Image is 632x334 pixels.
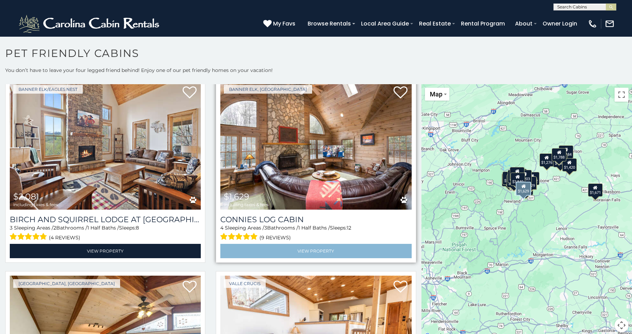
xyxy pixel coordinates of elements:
a: Valle Crucis [224,279,266,288]
img: White-1-2.png [17,13,162,34]
span: including taxes & fees [13,202,58,207]
div: $1,788 [552,148,567,161]
div: Sleeping Areas / Bathrooms / Sleeps: [220,224,411,242]
div: $1,671 [588,183,603,197]
div: Sleeping Areas / Bathrooms / Sleeps: [10,224,201,242]
span: 3 [10,225,13,231]
div: $1,276 [539,153,554,167]
a: Connies Log Cabin [220,215,411,224]
div: $1,420 [562,158,577,172]
a: View Property [10,244,201,258]
span: $1,629 [224,191,249,202]
a: Real Estate [416,17,454,30]
button: Map camera controls [615,318,629,332]
div: $1,851 [502,173,516,187]
span: 4 [220,225,223,231]
button: Toggle fullscreen view [615,88,629,102]
span: 3 [264,225,267,231]
a: Add to favorites [183,280,197,295]
a: Add to favorites [183,86,197,100]
span: $2,081 [13,191,39,202]
div: $2,344 [510,167,525,180]
button: Change map style [425,88,449,101]
div: $1,691 [507,174,521,188]
img: phone-regular-white.png [588,19,597,29]
div: $3,849 [510,173,525,186]
a: Banner Elk/Eagles Nest [13,85,83,94]
span: (9 reviews) [259,233,291,242]
span: 2 [53,225,56,231]
div: $2,203 [517,170,532,183]
img: mail-regular-white.png [605,19,615,29]
a: My Favs [263,19,297,28]
a: View Property [220,244,411,258]
a: Add to favorites [394,280,407,295]
span: 12 [347,225,351,231]
a: Add to favorites [394,86,407,100]
span: 8 [136,225,139,231]
a: [GEOGRAPHIC_DATA], [GEOGRAPHIC_DATA] [13,279,120,288]
a: Owner Login [539,17,581,30]
span: 1 Half Baths / [298,225,330,231]
img: Birch and Squirrel Lodge at Eagles Nest [10,81,201,210]
a: Banner Elk, [GEOGRAPHIC_DATA] [224,85,312,94]
a: Birch and Squirrel Lodge at Eagles Nest $2,081 including taxes & fees [10,81,201,210]
h3: Birch and Squirrel Lodge at Eagles Nest [10,215,201,224]
span: Map [430,90,442,98]
a: Rental Program [457,17,508,30]
span: 1 Half Baths / [87,225,119,231]
a: Local Area Guide [358,17,412,30]
img: Connies Log Cabin [220,81,411,210]
span: My Favs [273,19,295,28]
a: Browse Rentals [304,17,354,30]
div: $1,629 [516,182,531,196]
a: About [512,17,536,30]
div: $2,132 [525,172,539,185]
div: $2,333 [508,170,522,183]
a: Connies Log Cabin $1,629 including taxes & fees [220,81,411,210]
div: $1,184 [559,145,573,159]
span: including taxes & fees [224,202,269,207]
span: (4 reviews) [49,233,80,242]
a: Birch and Squirrel Lodge at [GEOGRAPHIC_DATA] [10,215,201,224]
div: $1,205 [502,172,517,185]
